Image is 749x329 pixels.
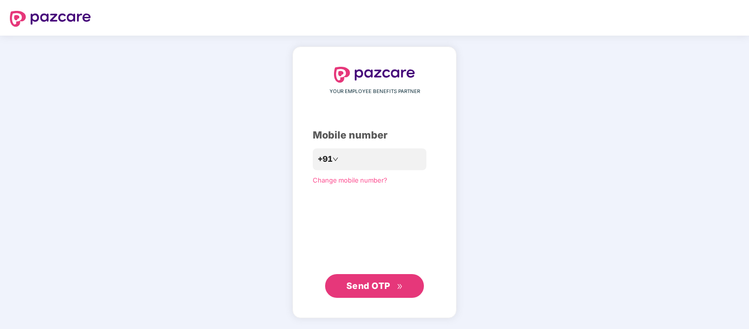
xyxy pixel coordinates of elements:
[397,283,403,290] span: double-right
[333,156,338,162] span: down
[346,281,390,291] span: Send OTP
[318,153,333,165] span: +91
[325,274,424,298] button: Send OTPdouble-right
[10,11,91,27] img: logo
[330,88,420,95] span: YOUR EMPLOYEE BENEFITS PARTNER
[313,176,387,184] a: Change mobile number?
[313,128,436,143] div: Mobile number
[334,67,415,83] img: logo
